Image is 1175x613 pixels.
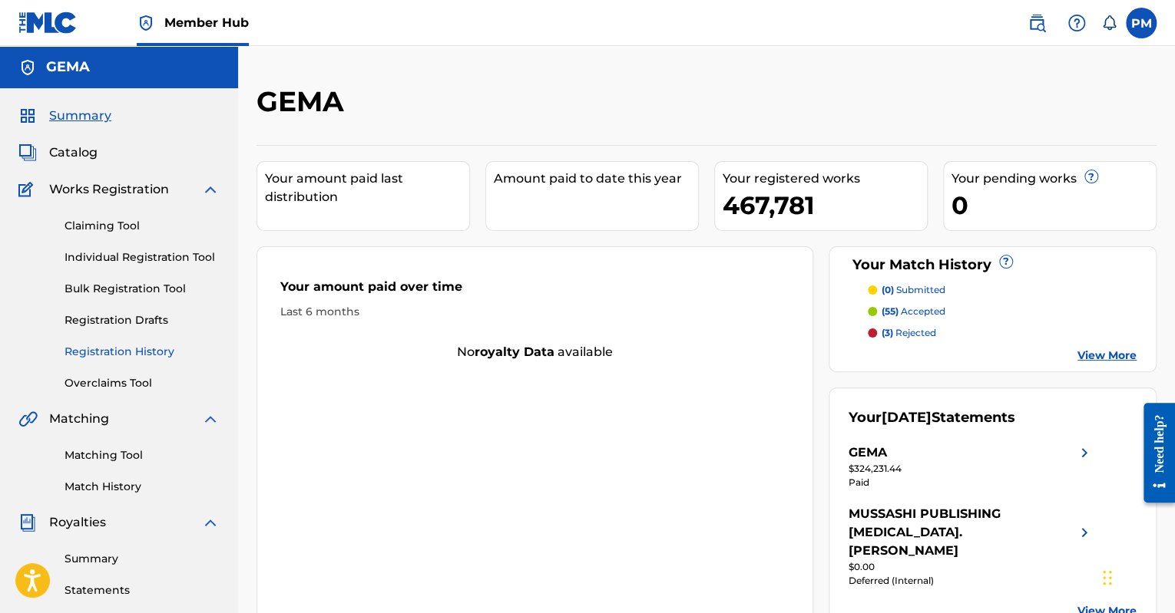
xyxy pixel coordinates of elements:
a: CatalogCatalog [18,143,98,162]
img: expand [201,410,220,428]
h2: GEMA [257,84,352,119]
div: Paid [849,476,1094,489]
div: User Menu [1126,8,1157,38]
span: [DATE] [882,409,932,426]
a: Overclaims Tool [65,375,220,391]
img: search [1028,14,1046,32]
a: (0) submitted [868,283,1137,297]
a: Individual Registration Tool [65,249,220,265]
span: ? [1085,170,1097,183]
div: 467,781 [723,188,927,222]
img: expand [201,513,220,532]
a: SummarySummary [18,107,111,125]
div: Your amount paid over time [280,278,789,304]
p: accepted [882,305,945,318]
span: Matching [49,410,109,428]
div: $0.00 [849,560,1094,574]
a: Match History [65,479,220,495]
div: Your registered works [723,170,927,188]
div: No available [257,343,813,361]
div: Amount paid to date this year [494,170,698,188]
img: expand [201,180,220,199]
div: Your Match History [849,255,1137,275]
a: Statements [65,582,220,598]
img: MLC Logo [18,12,78,34]
a: Summary [65,551,220,567]
span: (0) [882,284,894,295]
a: MUSSASHI PUBLISHING [MEDICAL_DATA]. [PERSON_NAME]right chevron icon$0.00Deferred (Internal) [849,505,1094,588]
img: Summary [18,107,37,125]
a: Registration Drafts [65,312,220,328]
div: 0 [952,188,1156,222]
p: rejected [882,326,936,340]
img: Royalties [18,513,37,532]
img: Catalog [18,143,37,162]
span: Summary [49,107,111,125]
a: View More [1077,348,1137,364]
span: ? [1000,255,1012,268]
div: Help [1061,8,1092,38]
div: Your Statements [849,407,1015,428]
img: Top Rightsholder [137,14,155,32]
img: Accounts [18,58,37,77]
iframe: Chat Widget [1098,539,1175,613]
a: Registration History [65,344,220,360]
p: submitted [882,283,945,297]
h5: GEMA [46,58,90,76]
div: $324,231.44 [849,462,1094,476]
a: GEMAright chevron icon$324,231.44Paid [849,443,1094,489]
a: Matching Tool [65,447,220,463]
span: (3) [882,327,893,338]
span: (55) [882,305,899,317]
img: Works Registration [18,180,38,199]
span: Member Hub [164,14,249,31]
span: Works Registration [49,180,169,199]
a: (3) rejected [868,326,1137,340]
span: Royalties [49,513,106,532]
img: right chevron icon [1075,505,1094,560]
strong: royalty data [475,344,554,359]
a: Bulk Registration Tool [65,281,220,297]
div: Ziehen [1103,555,1112,601]
div: Notifications [1101,15,1117,31]
div: Your pending works [952,170,1156,188]
a: Claiming Tool [65,218,220,234]
a: Public Search [1021,8,1052,38]
img: help [1067,14,1086,32]
a: (55) accepted [868,305,1137,318]
span: Catalog [49,143,98,162]
img: Matching [18,410,38,428]
div: MUSSASHI PUBLISHING [MEDICAL_DATA]. [PERSON_NAME] [849,505,1075,560]
div: GEMA [849,443,887,462]
div: Chat-Widget [1098,539,1175,613]
img: right chevron icon [1075,443,1094,462]
div: Deferred (Internal) [849,574,1094,588]
div: Your amount paid last distribution [265,170,469,206]
iframe: Resource Center [1132,391,1175,515]
div: Last 6 months [280,304,789,320]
